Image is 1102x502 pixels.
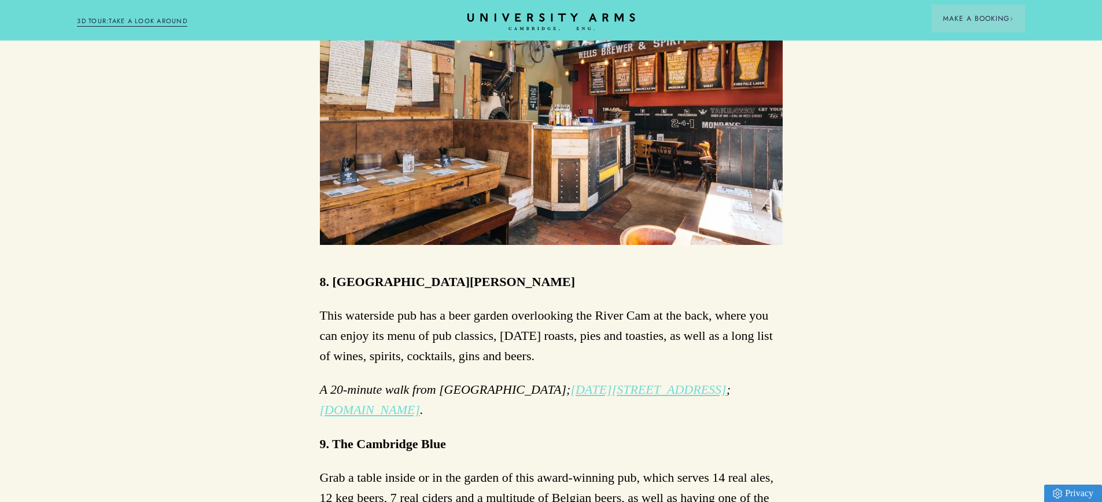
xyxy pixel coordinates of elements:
a: [DATE][STREET_ADDRESS] [570,382,726,397]
img: Privacy [1053,489,1062,499]
em: . [420,402,423,417]
em: A 20-minute walk from [GEOGRAPHIC_DATA]; [320,382,571,397]
span: Make a Booking [943,13,1013,24]
strong: 8. [GEOGRAPHIC_DATA][PERSON_NAME] [320,274,576,289]
a: 3D TOUR:TAKE A LOOK AROUND [77,16,187,27]
em: ; [727,382,731,397]
button: Make a BookingArrow icon [931,5,1025,32]
a: Home [467,13,635,31]
strong: 9. The Cambridge Blue [320,437,446,451]
p: This waterside pub has a beer garden overlooking the River Cam at the back, where you can enjoy i... [320,305,783,367]
img: Arrow icon [1009,17,1013,21]
a: Privacy [1044,485,1102,502]
a: [DOMAIN_NAME] [320,402,421,417]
